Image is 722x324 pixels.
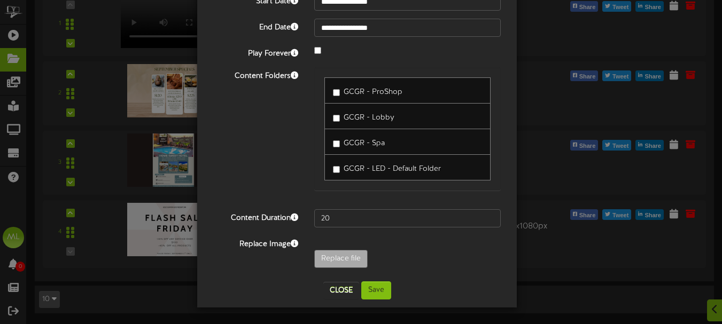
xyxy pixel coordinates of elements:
input: GCGR - Spa [333,140,340,147]
span: GCGR - Lobby [344,114,394,122]
label: Replace Image [205,235,306,250]
input: 15 [314,209,501,227]
span: GCGR - Spa [344,139,385,147]
label: Play Forever [205,45,306,59]
button: Save [361,281,391,299]
label: End Date [205,19,306,33]
input: GCGR - Lobby [333,115,340,122]
label: Content Folders [205,67,306,82]
input: GCGR - LED - Default Folder [333,166,340,173]
span: GCGR - LED - Default Folder [344,165,441,173]
button: Close [323,282,359,299]
span: GCGR - ProShop [344,88,402,96]
input: GCGR - ProShop [333,89,340,96]
label: Content Duration [205,209,306,224]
